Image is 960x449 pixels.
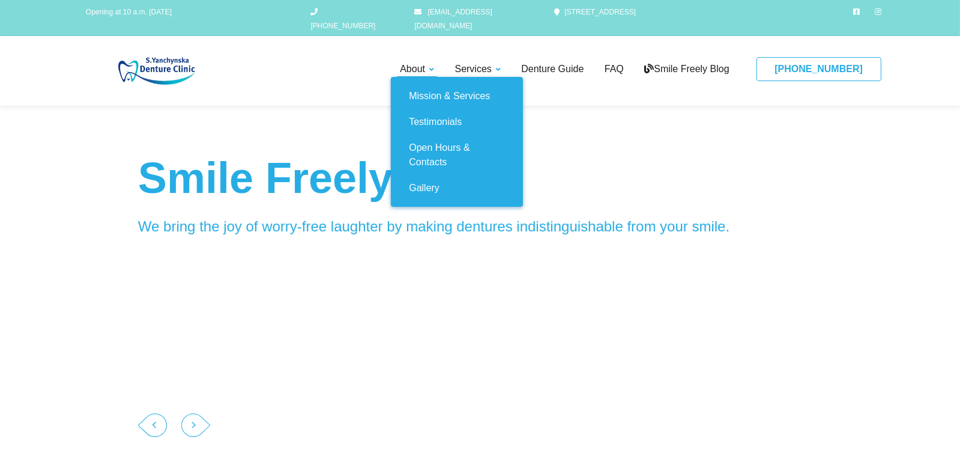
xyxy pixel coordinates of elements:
[397,62,437,77] a: About
[400,109,513,135] a: Testimonials
[602,62,627,77] a: FAQ
[518,62,587,77] a: Denture Guide
[138,153,823,203] h4: Smile Freely Again
[756,57,881,81] a: [PHONE_NUMBER]
[138,217,823,236] div: We bring the joy of worry-free laughter by making dentures indistinguishable from your smile.
[86,8,172,16] span: Opening at 10 a.m. [DATE]
[400,83,513,109] a: Mission & Services
[400,135,513,175] a: Open Hours & Contacts
[79,57,240,85] img: S Yanchynska Denture Care Centre
[555,8,636,16] a: [STREET_ADDRESS]
[641,62,732,77] a: Smile Freely Blog
[400,175,513,201] a: Gallery
[452,62,504,77] a: Services
[311,5,383,33] a: [PHONE_NUMBER]
[415,5,529,33] a: [EMAIL_ADDRESS][DOMAIN_NAME]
